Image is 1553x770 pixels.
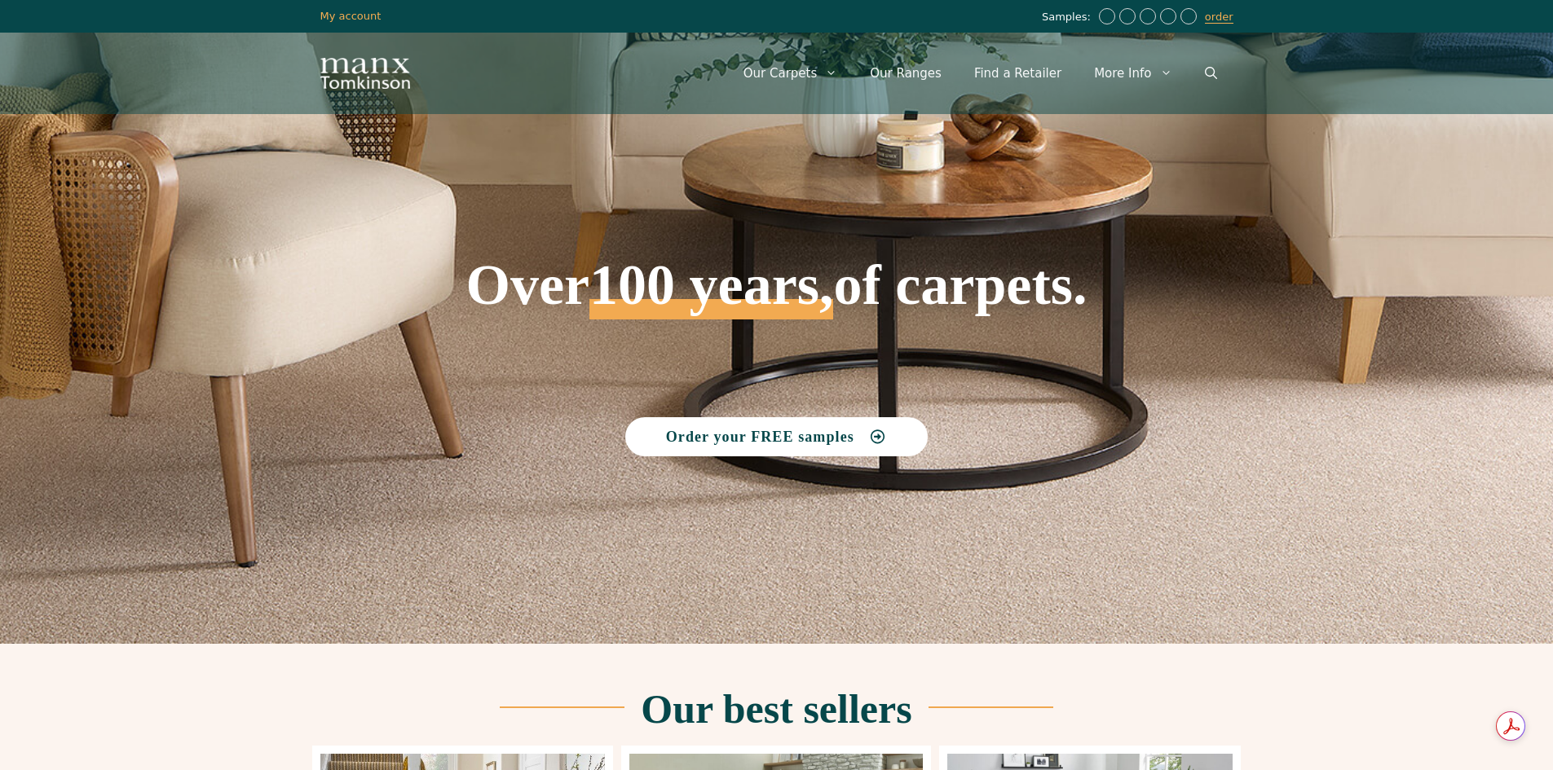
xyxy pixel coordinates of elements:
a: order [1205,11,1233,24]
a: Open Search Bar [1189,49,1233,98]
a: Our Ranges [854,49,958,98]
span: Order your FREE samples [666,429,854,444]
nav: Primary [727,49,1233,98]
h1: Over of carpets. [320,139,1233,319]
a: Order your FREE samples [625,417,929,456]
a: More Info [1078,49,1188,98]
span: Samples: [1042,11,1095,24]
span: 100 years, [589,271,833,319]
a: My account [320,10,382,22]
img: Manx Tomkinson [320,58,410,89]
a: Our Carpets [727,49,854,98]
a: Find a Retailer [958,49,1078,98]
h2: Our best sellers [641,689,911,729]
